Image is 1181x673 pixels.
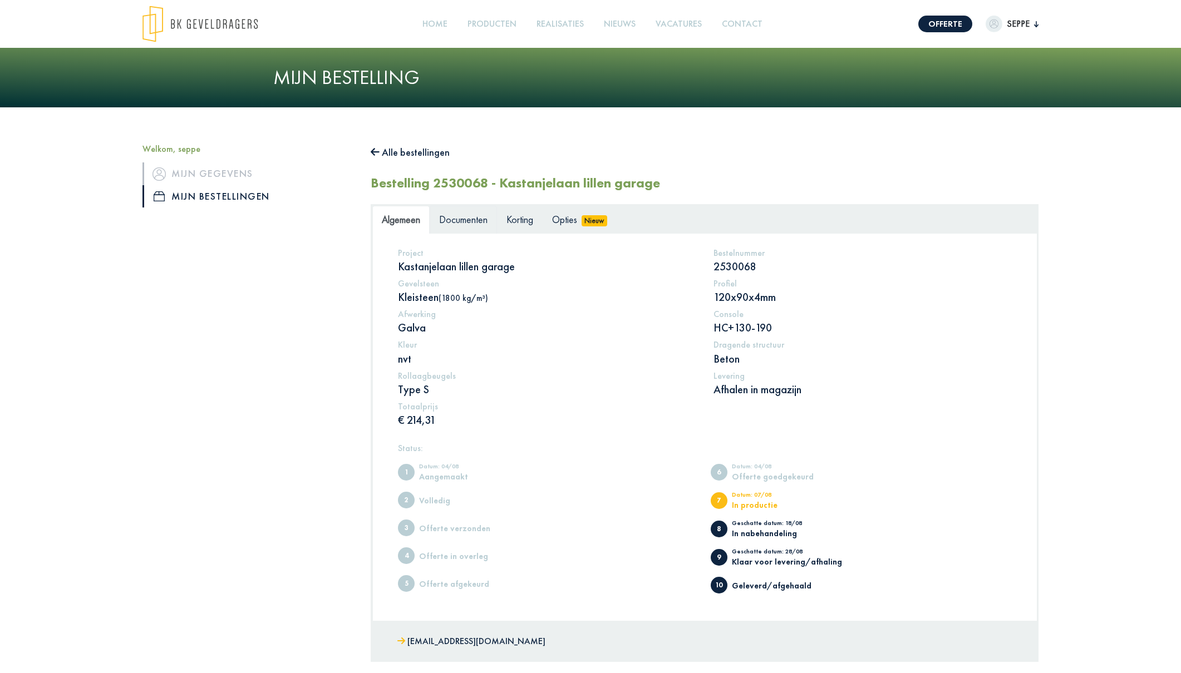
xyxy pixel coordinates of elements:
h5: Console [713,309,1012,319]
h5: Totaalprijs [398,401,697,412]
div: Datum: 04/08 [419,463,511,472]
div: Offerte goedgekeurd [732,472,824,481]
span: In nabehandeling [711,521,727,537]
h5: Project [398,248,697,258]
div: In productie [732,501,824,509]
img: dummypic.png [986,16,1002,32]
a: Vacatures [651,12,706,37]
div: Geschatte datum: 18/08 [732,520,824,529]
h5: Bestelnummer [713,248,1012,258]
p: Afhalen in magazijn [713,382,1012,397]
h5: Profiel [713,278,1012,289]
h5: Gevelsteen [398,278,697,289]
a: Contact [717,12,767,37]
p: HC+130-190 [713,320,1012,335]
div: Geschatte datum: 28/08 [732,548,842,557]
h5: Welkom, seppe [142,143,354,154]
button: Alle bestellingen [371,143,450,161]
img: icon [152,167,166,181]
span: Offerte verzonden [398,519,415,536]
div: Datum: 07/08 [732,492,824,501]
img: logo [142,6,258,42]
a: Producten [463,12,521,37]
div: Offerte verzonden [419,524,511,532]
h5: Levering [713,370,1012,381]
span: Opties [552,213,577,226]
h5: Dragende structuur [713,339,1012,350]
h5: Rollaagbeugels [398,370,697,381]
h5: Kleur [398,339,697,350]
span: Offerte afgekeurd [398,575,415,592]
p: Galva [398,320,697,335]
span: In productie [711,492,727,509]
h5: Status: [398,443,1012,453]
p: 2530068 [713,259,1012,274]
a: Home [418,12,452,37]
p: nvt [398,352,697,366]
img: icon [154,191,165,201]
p: Kleisteen [398,290,697,304]
div: Datum: 04/08 [732,463,824,472]
p: Beton [713,352,1012,366]
p: Type S [398,382,697,397]
span: Offerte goedgekeurd [711,464,727,481]
p: Kastanjelaan lillen garage [398,259,697,274]
a: [EMAIL_ADDRESS][DOMAIN_NAME] [397,634,545,650]
div: Geleverd/afgehaald [732,581,824,590]
span: Offerte in overleg [398,547,415,564]
a: iconMijn bestellingen [142,185,354,207]
button: seppe [986,16,1039,32]
a: Offerte [918,16,972,32]
span: (1800 kg/m³) [439,293,488,303]
span: Aangemaakt [398,464,415,481]
a: Realisaties [532,12,588,37]
span: Algemeen [382,213,420,226]
div: In nabehandeling [732,529,824,537]
span: Geleverd/afgehaald [711,577,727,593]
h5: Afwerking [398,309,697,319]
div: Klaar voor levering/afhaling [732,557,842,566]
a: iconMijn gegevens [142,162,354,185]
span: Nieuw [582,215,607,226]
p: 120x90x4mm [713,290,1012,304]
span: seppe [1002,17,1034,31]
div: Aangemaakt [419,472,511,481]
div: Offerte afgekeurd [419,580,511,588]
h1: Mijn bestelling [273,66,908,90]
span: Korting [506,213,533,226]
p: € 214,31 [398,413,697,427]
div: Volledig [419,496,511,504]
span: Documenten [439,213,488,226]
ul: Tabs [372,206,1037,233]
span: Volledig [398,492,415,508]
span: Klaar voor levering/afhaling [711,549,727,566]
div: Offerte in overleg [419,552,511,560]
a: Nieuws [599,12,640,37]
h2: Bestelling 2530068 - Kastanjelaan lillen garage [371,175,660,191]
